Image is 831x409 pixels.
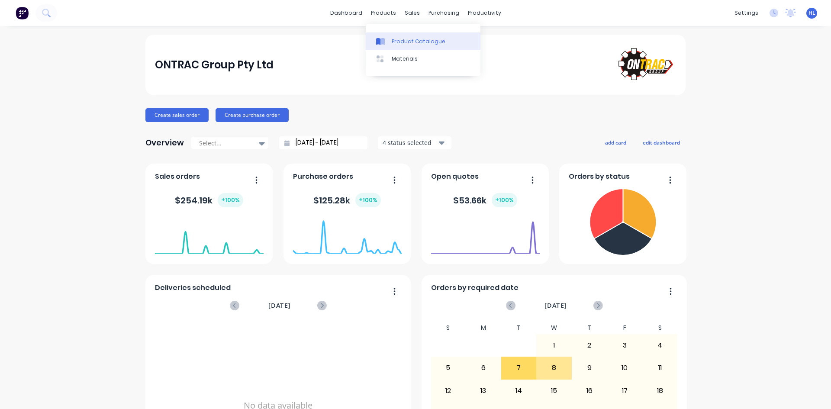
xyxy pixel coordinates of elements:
div: T [501,322,537,334]
div: ONTRAC Group Pty Ltd [155,56,274,74]
div: Product Catalogue [392,38,445,45]
span: Orders by required date [431,283,519,293]
span: [DATE] [544,301,567,310]
span: Open quotes [431,171,479,182]
div: 4 status selected [383,138,437,147]
div: 2 [572,335,607,356]
div: W [536,322,572,334]
div: 13 [466,380,501,402]
div: 11 [643,357,677,379]
div: settings [730,6,763,19]
div: 7 [502,357,536,379]
div: $ 254.19k [175,193,243,207]
div: 9 [572,357,607,379]
span: Purchase orders [293,171,353,182]
button: edit dashboard [637,137,686,148]
div: 15 [537,380,571,402]
div: 12 [431,380,466,402]
div: 1 [537,335,571,356]
div: S [642,322,678,334]
a: Materials [366,50,480,68]
div: 3 [607,335,642,356]
div: productivity [464,6,506,19]
div: $ 125.28k [313,193,381,207]
span: HL [808,9,815,17]
button: Create purchase order [216,108,289,122]
span: [DATE] [268,301,291,310]
div: $ 53.66k [453,193,517,207]
div: T [572,322,607,334]
div: Overview [145,134,184,151]
div: 17 [607,380,642,402]
div: 16 [572,380,607,402]
div: products [367,6,400,19]
div: 18 [643,380,677,402]
button: Create sales order [145,108,209,122]
div: 8 [537,357,571,379]
button: add card [599,137,632,148]
div: S [431,322,466,334]
div: M [466,322,501,334]
div: Materials [392,55,418,63]
a: dashboard [326,6,367,19]
div: + 100 % [492,193,517,207]
div: 6 [466,357,501,379]
div: 5 [431,357,466,379]
div: 4 [643,335,677,356]
button: 4 status selected [378,136,451,149]
div: + 100 % [218,193,243,207]
div: 10 [607,357,642,379]
div: purchasing [424,6,464,19]
div: sales [400,6,424,19]
a: Product Catalogue [366,32,480,50]
div: F [607,322,642,334]
img: ONTRAC Group Pty Ltd [615,45,676,84]
span: Sales orders [155,171,200,182]
div: + 100 % [355,193,381,207]
img: Factory [16,6,29,19]
span: Orders by status [569,171,630,182]
div: 14 [502,380,536,402]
